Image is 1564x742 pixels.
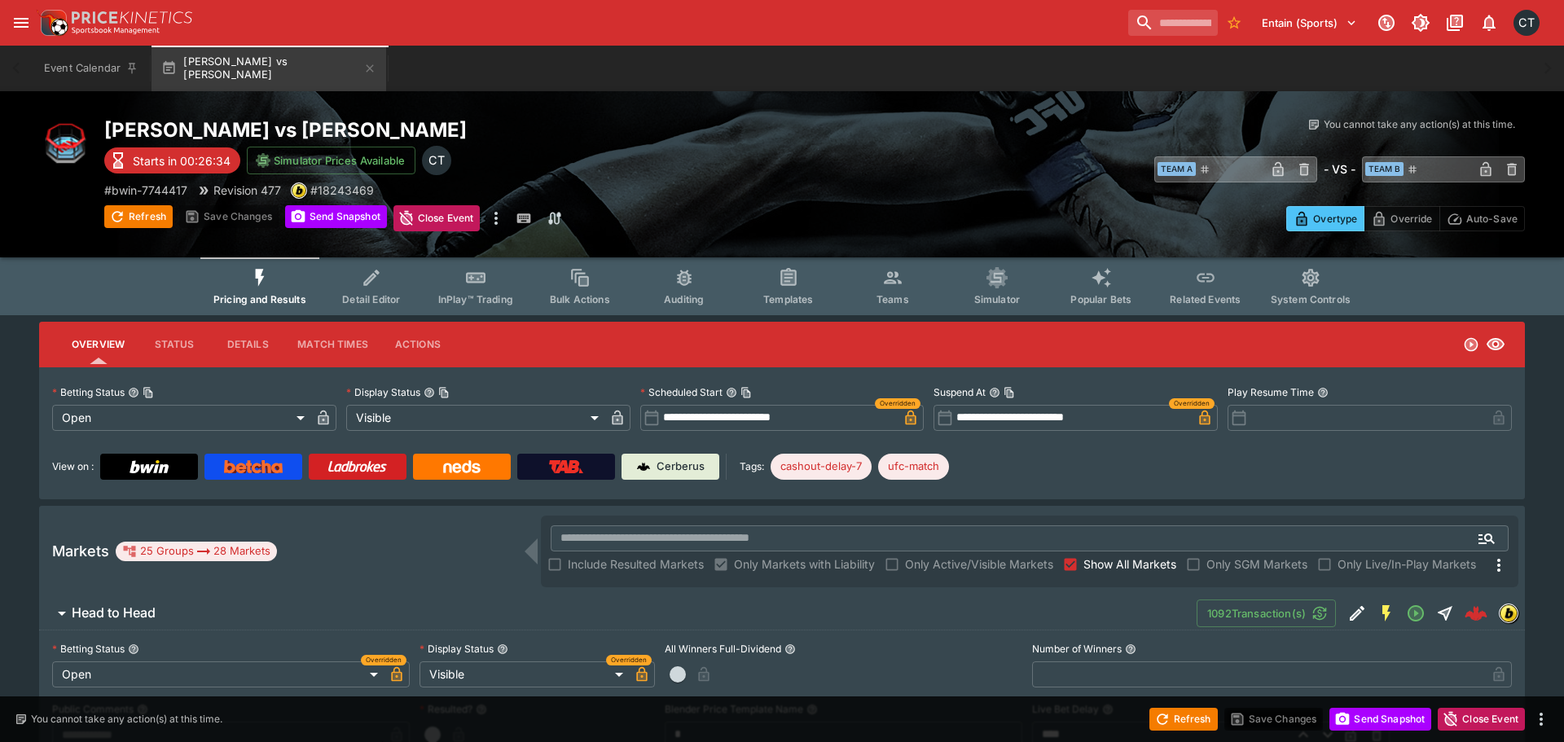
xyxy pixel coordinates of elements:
[878,459,949,475] span: ufc-match
[1460,597,1492,630] a: 03124ba5-893b-4118-aa82-3bbb1203613b
[39,117,91,169] img: mma.png
[152,46,386,91] button: [PERSON_NAME] vs [PERSON_NAME]
[420,642,494,656] p: Display Status
[611,655,647,665] span: Overridden
[989,387,1000,398] button: Suspend AtCopy To Clipboard
[133,152,231,169] p: Starts in 00:26:34
[934,385,986,399] p: Suspend At
[72,27,160,34] img: Sportsbook Management
[72,604,156,621] h6: Head to Head
[1004,387,1015,398] button: Copy To Clipboard
[122,542,270,561] div: 25 Groups 28 Markets
[7,8,36,37] button: open drawer
[1509,5,1544,41] button: Cameron Tarver
[1531,709,1551,729] button: more
[438,293,513,305] span: InPlay™ Trading
[211,325,284,364] button: Details
[1252,10,1367,36] button: Select Tenant
[1499,604,1518,623] div: bwin
[1372,8,1401,37] button: Connected to PK
[905,555,1053,573] span: Only Active/Visible Markets
[1401,599,1430,628] button: Open
[443,460,480,473] img: Neds
[550,293,610,305] span: Bulk Actions
[1128,10,1218,36] input: search
[763,293,813,305] span: Templates
[1438,708,1525,731] button: Close Event
[1465,602,1487,625] div: 03124ba5-893b-4118-aa82-3bbb1203613b
[52,661,384,687] div: Open
[1197,599,1336,627] button: 1092Transaction(s)
[366,655,402,665] span: Overridden
[34,46,148,91] button: Event Calendar
[1372,599,1401,628] button: SGM Enabled
[549,460,583,473] img: TabNZ
[622,454,719,480] a: Cerberus
[393,205,481,231] button: Close Event
[284,325,381,364] button: Match Times
[568,555,704,573] span: Include Resulted Markets
[1430,599,1460,628] button: Straight
[878,454,949,480] div: Betting Target: cerberus
[1313,210,1357,227] p: Overtype
[665,642,781,656] p: All Winners Full-Dividend
[1338,555,1476,573] span: Only Live/In-Play Markets
[734,555,875,573] span: Only Markets with Liability
[1329,708,1431,731] button: Send Snapshot
[310,182,374,199] p: Copy To Clipboard
[1489,555,1509,575] svg: More
[104,117,815,143] h2: Copy To Clipboard
[497,643,508,655] button: Display Status
[974,293,1020,305] span: Simulator
[130,460,169,473] img: Bwin
[1324,117,1515,132] p: You cannot take any action(s) at this time.
[740,454,764,480] label: Tags:
[213,293,306,305] span: Pricing and Results
[31,712,222,727] p: You cannot take any action(s) at this time.
[876,293,909,305] span: Teams
[39,597,1197,630] button: Head to Head
[1439,206,1525,231] button: Auto-Save
[1286,206,1525,231] div: Start From
[247,147,415,174] button: Simulator Prices Available
[1032,642,1122,656] p: Number of Winners
[200,257,1364,315] div: Event type filters
[291,182,307,199] div: bwin
[59,325,138,364] button: Overview
[657,459,705,475] p: Cerberus
[346,385,420,399] p: Display Status
[1317,387,1329,398] button: Play Resume Time
[1228,385,1314,399] p: Play Resume Time
[52,454,94,480] label: View on :
[1365,162,1404,176] span: Team B
[52,385,125,399] p: Betting Status
[128,643,139,655] button: Betting Status
[1472,524,1501,553] button: Open
[1070,293,1131,305] span: Popular Bets
[1342,599,1372,628] button: Edit Detail
[1324,160,1355,178] h6: - VS -
[1486,335,1505,354] svg: Visible
[224,460,283,473] img: Betcha
[52,642,125,656] p: Betting Status
[726,387,737,398] button: Scheduled StartCopy To Clipboard
[1158,162,1196,176] span: Team A
[784,643,796,655] button: All Winners Full-Dividend
[1390,210,1432,227] p: Override
[52,542,109,560] h5: Markets
[104,205,173,228] button: Refresh
[486,205,506,231] button: more
[285,205,387,228] button: Send Snapshot
[424,387,435,398] button: Display StatusCopy To Clipboard
[1463,336,1479,353] svg: Open
[1125,643,1136,655] button: Number of Winners
[1221,10,1247,36] button: No Bookmarks
[213,182,281,199] p: Revision 477
[422,146,451,175] div: Cameron Tarver
[1083,555,1176,573] span: Show All Markets
[1206,555,1307,573] span: Only SGM Markets
[1500,604,1518,622] img: bwin
[438,387,450,398] button: Copy To Clipboard
[128,387,139,398] button: Betting StatusCopy To Clipboard
[1271,293,1351,305] span: System Controls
